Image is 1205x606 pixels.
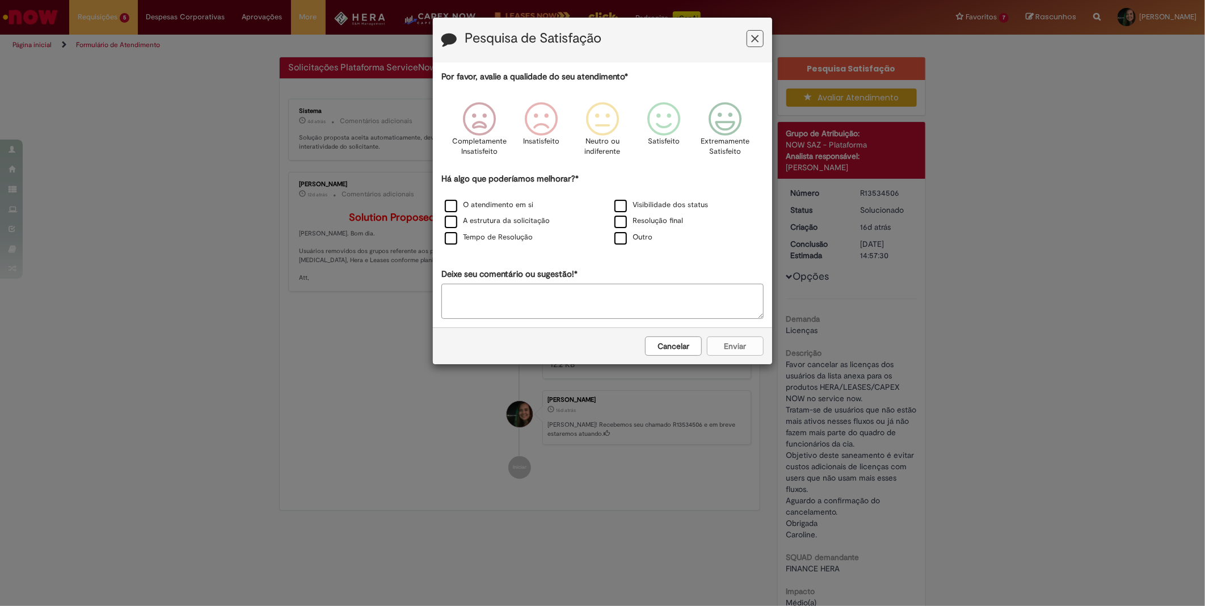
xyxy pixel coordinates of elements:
[582,136,623,157] p: Neutro ou indiferente
[574,94,631,171] div: Neutro ou indiferente
[445,200,533,211] label: O atendimento em si
[450,94,508,171] div: Completamente Insatisfeito
[512,94,570,171] div: Insatisfeito
[635,94,693,171] div: Satisfeito
[441,268,578,280] label: Deixe seu comentário ou sugestão!*
[453,136,507,157] p: Completamente Insatisfeito
[441,71,628,83] label: Por favor, avalie a qualidade do seu atendimento*
[445,216,550,226] label: A estrutura da solicitação
[614,200,708,211] label: Visibilidade dos status
[523,136,559,147] p: Insatisfeito
[614,216,683,226] label: Resolução final
[701,136,749,157] p: Extremamente Satisfeito
[465,31,601,46] label: Pesquisa de Satisfação
[614,232,652,243] label: Outro
[645,336,702,356] button: Cancelar
[648,136,680,147] p: Satisfeito
[441,173,764,246] div: Há algo que poderíamos melhorar?*
[696,94,754,171] div: Extremamente Satisfeito
[445,232,533,243] label: Tempo de Resolução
